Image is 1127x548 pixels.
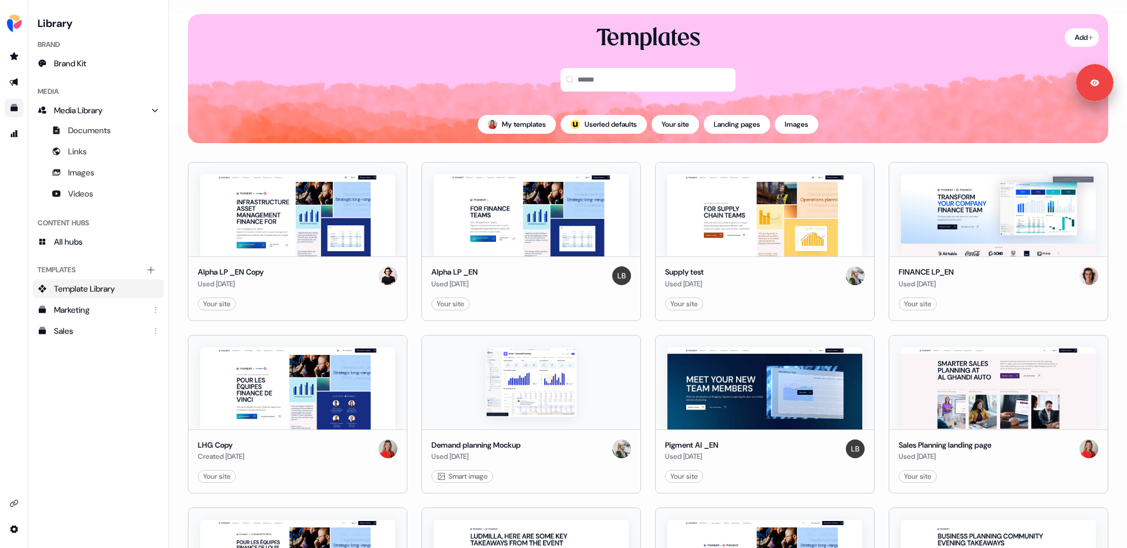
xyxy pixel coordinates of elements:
div: Used [DATE] [431,451,521,462]
button: Supply testSupply testUsed [DATE]LudmillaYour site [655,162,875,321]
img: Ludmilla [846,266,865,285]
img: Caroline [488,120,497,129]
span: Videos [68,188,93,199]
img: Lorenzo [612,266,631,285]
span: All hubs [54,236,83,248]
img: Pigment AI _EN [667,347,862,429]
div: Your site [203,471,231,482]
button: LHG CopyLHG CopyCreated [DATE]CarolineYour site [188,335,407,494]
div: Used [DATE] [665,451,718,462]
div: Alpha LP _EN [431,266,478,278]
div: Brand [33,35,164,54]
span: Media Library [54,104,103,116]
img: Louis [379,266,397,285]
a: Sales [33,322,164,340]
a: Go to prospects [5,47,23,66]
img: Sales Planning landing page [901,347,1096,429]
div: Marketing [54,304,145,316]
button: Your site [652,115,699,134]
button: Alpha LP _EN CopyAlpha LP _EN CopyUsed [DATE]LouisYour site [188,162,407,321]
button: Landing pages [704,115,770,134]
span: Template Library [54,283,115,295]
a: Media Library [33,101,164,120]
img: FINANCE LP_EN [901,174,1096,256]
div: Smart image [437,471,488,482]
a: Brand Kit [33,54,164,73]
div: Supply test [665,266,704,278]
a: Marketing [33,300,164,319]
img: Alpha LP _EN Copy [200,174,395,256]
div: Used [DATE] [431,278,478,290]
h3: Library [33,14,164,31]
div: Your site [904,298,932,310]
img: Alpha LP _EN [434,174,629,256]
button: Add [1065,28,1099,47]
div: Your site [670,298,698,310]
a: Videos [33,184,164,203]
img: Caroline [1079,439,1098,458]
button: Alpha LP _ENAlpha LP _ENUsed [DATE]LorenzoYour site [421,162,641,321]
div: Used [DATE] [198,278,264,290]
img: Edouard [1079,266,1098,285]
div: LHG Copy [198,439,244,451]
div: Content Hubs [33,214,164,232]
a: All hubs [33,232,164,251]
img: Lorenzo [846,439,865,458]
div: Used [DATE] [899,278,954,290]
a: Go to integrations [5,520,23,539]
span: Documents [68,124,111,136]
a: Links [33,142,164,161]
img: Ludmilla [612,439,631,458]
button: userled logo;Userled defaults [561,115,647,134]
button: Demand planning MockupDemand planning MockupUsed [DATE]Ludmilla Smart image [421,335,641,494]
div: Used [DATE] [665,278,704,290]
div: Your site [203,298,231,310]
button: Sales Planning landing pageSales Planning landing pageUsed [DATE]CarolineYour site [889,335,1108,494]
div: Templates [596,23,700,54]
div: Your site [904,471,932,482]
div: Your site [670,471,698,482]
div: Templates [33,261,164,279]
span: Brand Kit [54,57,86,69]
div: Demand planning Mockup [431,439,521,451]
a: Go to templates [5,99,23,117]
span: Links [68,146,87,157]
div: FINANCE LP_EN [899,266,954,278]
img: Caroline [379,439,397,458]
div: Used [DATE] [899,451,991,462]
a: Go to attribution [5,124,23,143]
span: Images [68,167,95,178]
div: Media [33,82,164,101]
a: Go to outbound experience [5,73,23,92]
a: Template Library [33,279,164,298]
img: Supply test [667,174,862,256]
a: Documents [33,121,164,140]
a: Go to integrations [5,494,23,513]
img: Demand planning Mockup [485,347,578,418]
div: Pigment AI _EN [665,439,718,451]
button: FINANCE LP_ENFINANCE LP_ENUsed [DATE]EdouardYour site [889,162,1108,321]
div: Sales [54,325,145,337]
div: Sales Planning landing page [899,439,991,451]
img: userled logo [571,120,580,129]
button: My templates [478,115,556,134]
div: Your site [437,298,464,310]
a: Images [33,163,164,182]
div: Alpha LP _EN Copy [198,266,264,278]
button: Pigment AI _ENPigment AI _ENUsed [DATE]LorenzoYour site [655,335,875,494]
div: Created [DATE] [198,451,244,462]
button: Images [775,115,818,134]
img: LHG Copy [200,347,395,429]
div: ; [571,120,580,129]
